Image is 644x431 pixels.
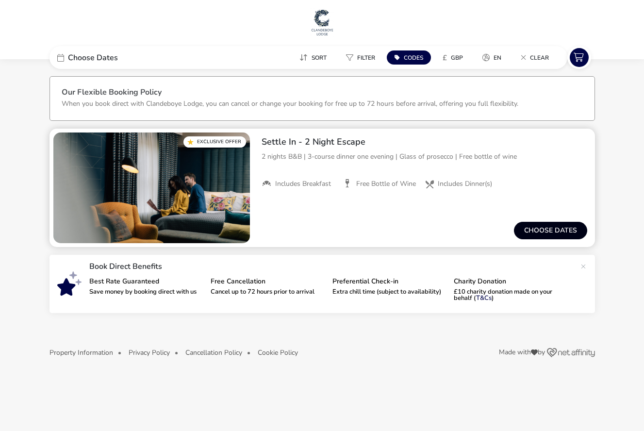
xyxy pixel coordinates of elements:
p: £10 charity donation made on your behalf ( ) [454,289,568,301]
button: en [475,50,509,65]
naf-pibe-menu-bar-item: Sort [292,50,338,65]
p: When you book direct with Clandeboye Lodge, you can cancel or change your booking for free up to ... [62,99,518,108]
span: Free Bottle of Wine [356,180,416,188]
p: Book Direct Benefits [89,263,576,270]
h3: Our Flexible Booking Policy [62,88,583,99]
button: Codes [387,50,431,65]
i: £ [443,53,447,63]
p: Charity Donation [454,278,568,285]
swiper-slide: 1 / 1 [53,133,250,243]
span: Filter [357,54,375,62]
span: Codes [404,54,423,62]
h2: Settle In - 2 Night Escape [262,136,587,148]
naf-pibe-menu-bar-item: £GBP [435,50,475,65]
button: Clear [513,50,557,65]
div: Exclusive Offer [183,136,246,148]
p: Best Rate Guaranteed [89,278,203,285]
naf-pibe-menu-bar-item: Filter [338,50,387,65]
span: en [494,54,501,62]
button: Cancellation Policy [185,349,242,356]
p: Extra chill time (subject to availability) [332,289,446,295]
img: Main Website [310,8,334,37]
p: Cancel up to 72 hours prior to arrival [211,289,325,295]
p: 2 nights B&B | 3-course dinner one evening | Glass of prosecco | Free bottle of wine [262,151,587,162]
p: Free Cancellation [211,278,325,285]
span: Includes Breakfast [275,180,331,188]
button: Sort [292,50,334,65]
button: £GBP [435,50,471,65]
button: Privacy Policy [129,349,170,356]
span: Sort [312,54,327,62]
button: Choose dates [514,222,587,239]
p: Preferential Check-in [332,278,446,285]
naf-pibe-menu-bar-item: en [475,50,513,65]
button: Cookie Policy [258,349,298,356]
p: Save money by booking direct with us [89,289,203,295]
span: Made with by [499,349,545,356]
span: Clear [530,54,549,62]
div: Choose Dates [50,46,195,69]
naf-pibe-menu-bar-item: Clear [513,50,561,65]
button: Property Information [50,349,113,356]
div: Settle In - 2 Night Escape2 nights B&B | 3-course dinner one evening | Glass of prosecco | Free b... [254,129,595,197]
button: Filter [338,50,383,65]
span: GBP [451,54,463,62]
span: Includes Dinner(s) [438,180,492,188]
span: Choose Dates [68,54,118,62]
a: T&Cs [476,294,492,302]
naf-pibe-menu-bar-item: Codes [387,50,435,65]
